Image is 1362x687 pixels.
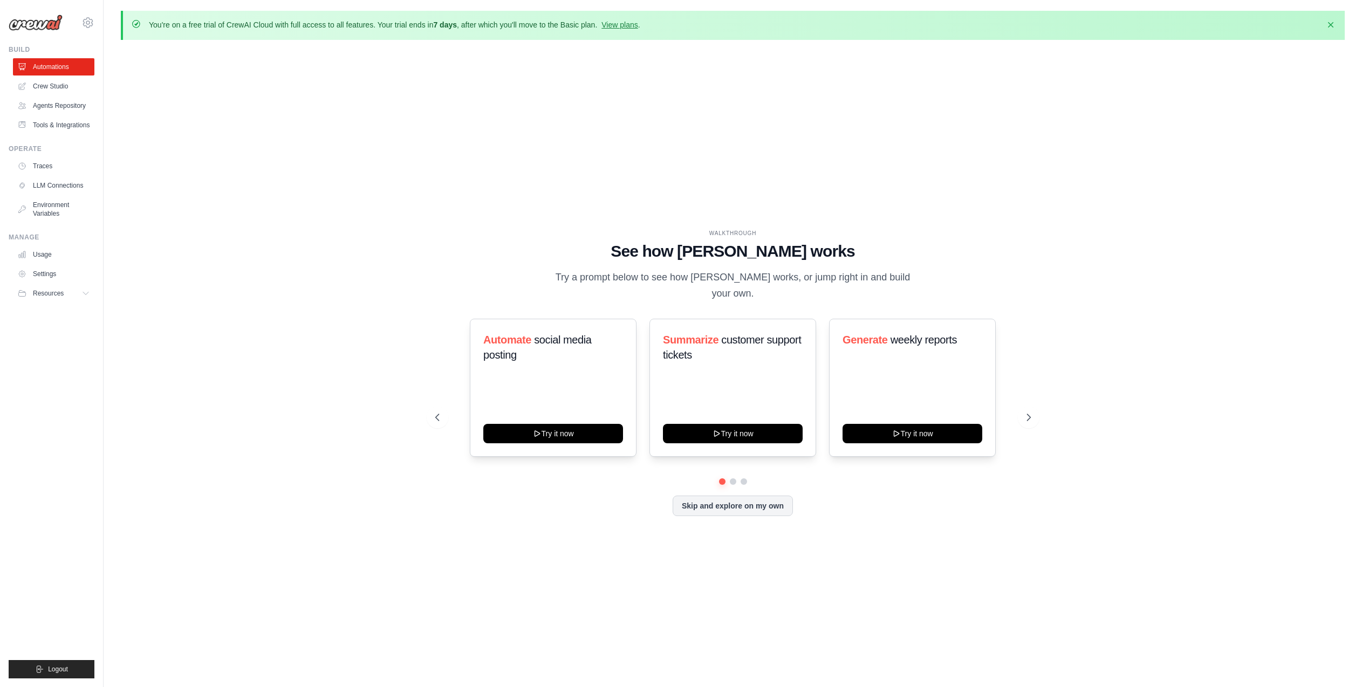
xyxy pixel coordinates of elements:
[13,116,94,134] a: Tools & Integrations
[9,660,94,678] button: Logout
[13,285,94,302] button: Resources
[13,97,94,114] a: Agents Repository
[9,45,94,54] div: Build
[483,334,531,346] span: Automate
[149,19,640,30] p: You're on a free trial of CrewAI Cloud with full access to all features. Your trial ends in , aft...
[13,246,94,263] a: Usage
[843,334,888,346] span: Generate
[13,196,94,222] a: Environment Variables
[9,233,94,242] div: Manage
[663,334,801,361] span: customer support tickets
[663,334,718,346] span: Summarize
[33,289,64,298] span: Resources
[552,270,914,301] p: Try a prompt below to see how [PERSON_NAME] works, or jump right in and build your own.
[9,15,63,31] img: Logo
[13,78,94,95] a: Crew Studio
[435,242,1031,261] h1: See how [PERSON_NAME] works
[13,265,94,283] a: Settings
[48,665,68,674] span: Logout
[13,157,94,175] a: Traces
[9,145,94,153] div: Operate
[435,229,1031,237] div: WALKTHROUGH
[13,58,94,75] a: Automations
[13,177,94,194] a: LLM Connections
[483,424,623,443] button: Try it now
[843,424,982,443] button: Try it now
[891,334,957,346] span: weekly reports
[483,334,592,361] span: social media posting
[433,20,457,29] strong: 7 days
[673,496,793,516] button: Skip and explore on my own
[663,424,803,443] button: Try it now
[601,20,638,29] a: View plans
